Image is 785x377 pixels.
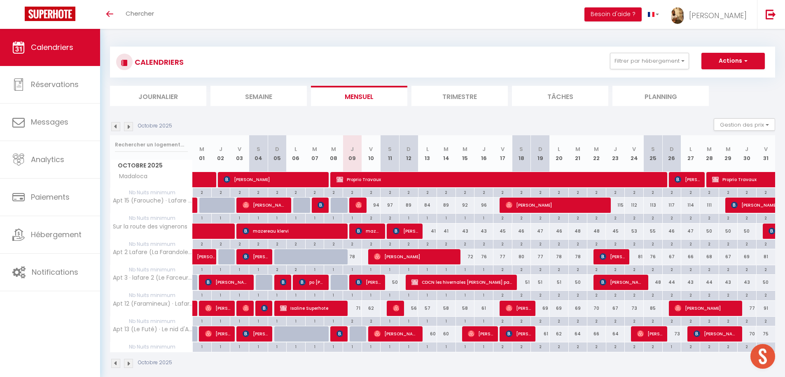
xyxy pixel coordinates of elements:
div: 112 [625,198,644,213]
img: Super Booking [25,7,75,21]
abbr: M [312,145,317,153]
th: 18 [512,135,531,172]
div: 2 [287,240,305,247]
div: 2 [474,240,493,247]
div: 2 [531,240,549,247]
span: Nb Nuits minimum [110,240,192,249]
div: 2 [474,188,493,196]
th: 01 [193,135,212,172]
div: 2 [700,240,719,247]
div: 2 [625,214,643,221]
span: [PERSON_NAME] [600,274,644,290]
div: 2 [738,214,756,221]
div: 2 [625,240,643,247]
span: Proprio Travaux [336,172,665,187]
div: 1 [193,265,211,273]
div: 2 [343,188,362,196]
div: 45 [493,224,512,239]
div: 77 [493,249,512,264]
div: 113 [644,198,663,213]
span: mazereau klervi [243,223,343,239]
div: 41 [437,224,456,239]
div: 47 [681,224,700,239]
div: 117 [662,198,681,213]
div: 97 [381,198,400,213]
abbr: V [501,145,505,153]
span: [PERSON_NAME] [393,223,418,239]
div: 2 [644,214,662,221]
div: 2 [606,188,625,196]
div: 2 [550,214,568,221]
button: Filtrer par hébergement [610,53,689,69]
th: 07 [305,135,324,172]
div: 48 [568,224,587,239]
span: [PERSON_NAME] [261,300,267,316]
div: 50 [738,224,757,239]
div: 94 [362,198,381,213]
div: 2 [757,188,775,196]
li: Semaine [210,86,307,106]
abbr: M [707,145,712,153]
abbr: V [369,145,373,153]
span: Hébergement [31,229,82,240]
div: 2 [738,188,756,196]
span: [PERSON_NAME] [506,326,531,342]
div: 2 [700,214,719,221]
div: 67 [719,249,738,264]
div: 66 [681,249,700,264]
abbr: M [575,145,580,153]
abbr: V [238,145,241,153]
div: 2 [719,188,738,196]
th: 09 [343,135,362,172]
div: 2 [418,240,437,247]
abbr: M [444,145,449,153]
div: 2 [512,265,531,273]
div: 89 [399,198,418,213]
th: 05 [268,135,287,172]
div: 2 [193,188,211,196]
span: Nb Nuits minimum [110,188,192,197]
span: po [PERSON_NAME] [299,274,324,290]
span: [PERSON_NAME] [506,197,607,213]
span: [PERSON_NAME] [675,300,738,316]
div: 50 [700,224,719,239]
th: 16 [474,135,493,172]
div: 2 [306,240,324,247]
th: 24 [625,135,644,172]
p: Octobre 2025 [138,122,172,130]
abbr: S [257,145,260,153]
span: [PERSON_NAME] [224,172,325,187]
div: 72 [456,249,474,264]
div: 2 [287,265,305,273]
div: 1 [193,214,211,221]
abbr: L [426,145,429,153]
div: 2 [493,265,512,273]
div: 115 [606,198,625,213]
span: [PERSON_NAME] [205,326,230,342]
div: 2 [738,240,756,247]
div: 1 [362,265,381,273]
th: 04 [249,135,268,172]
span: Messages [31,117,68,127]
div: 1 [400,214,418,221]
div: 68 [700,249,719,264]
div: 1 [249,265,268,273]
div: 2 [569,265,587,273]
abbr: M [463,145,467,153]
span: [PERSON_NAME] [355,274,381,290]
div: 2 [625,188,643,196]
span: Réservations [31,79,79,90]
span: [PERSON_NAME] [243,197,287,213]
button: Gestion des prix [714,118,775,131]
div: 76 [644,249,663,264]
div: 2 [757,214,775,221]
div: 2 [512,240,531,247]
abbr: V [632,145,636,153]
div: 1 [324,214,343,221]
div: 2 [456,240,474,247]
span: [PERSON_NAME] [374,326,418,342]
div: 2 [700,188,719,196]
abbr: D [407,145,411,153]
th: 02 [211,135,230,172]
span: [PERSON_NAME] [675,172,700,187]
